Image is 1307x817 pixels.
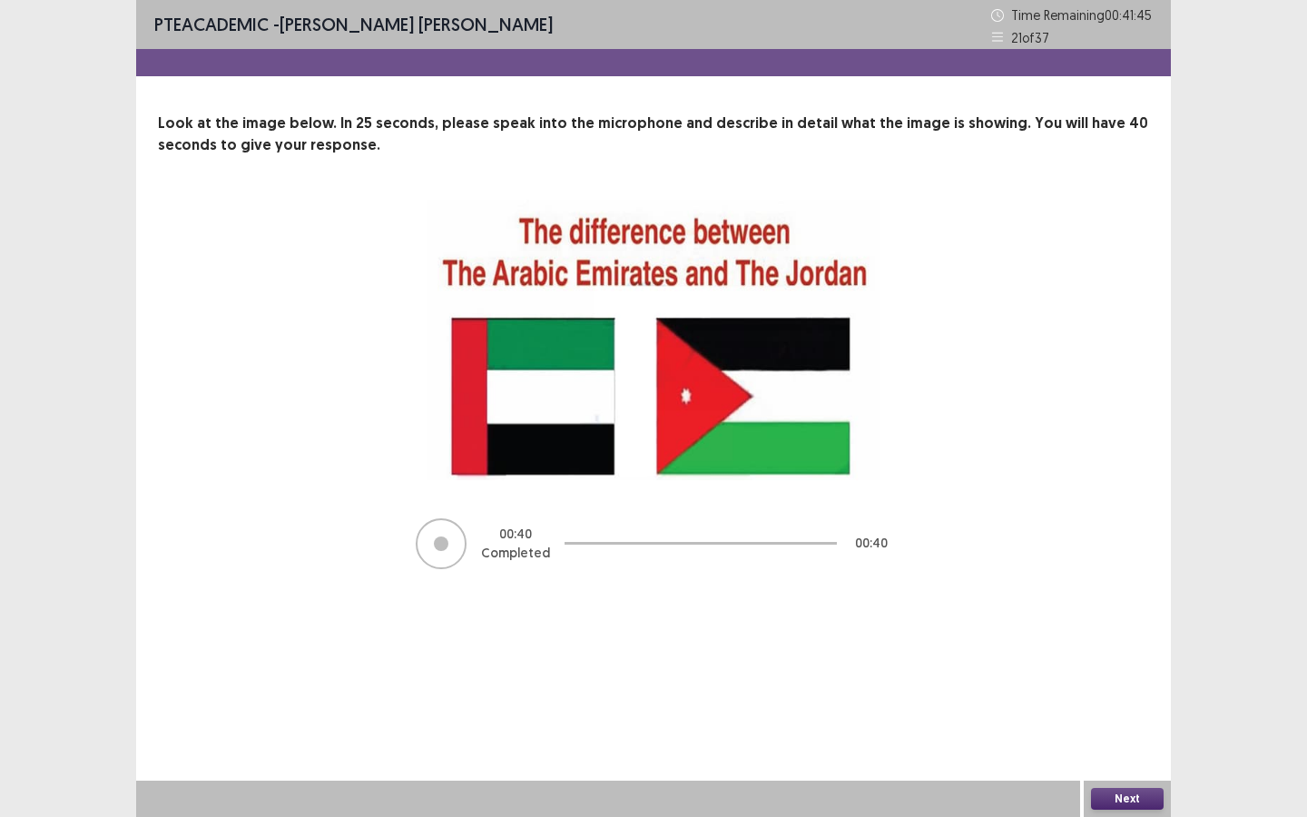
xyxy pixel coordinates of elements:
span: PTE academic [154,13,269,35]
p: 00 : 40 [499,525,532,544]
img: image-description [427,200,880,480]
p: - [PERSON_NAME] [PERSON_NAME] [154,11,553,38]
p: 00 : 40 [855,534,888,553]
button: Next [1091,788,1164,810]
p: Completed [481,544,550,563]
p: 21 of 37 [1011,28,1049,47]
p: Time Remaining 00 : 41 : 45 [1011,5,1153,25]
p: Look at the image below. In 25 seconds, please speak into the microphone and describe in detail w... [158,113,1149,156]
